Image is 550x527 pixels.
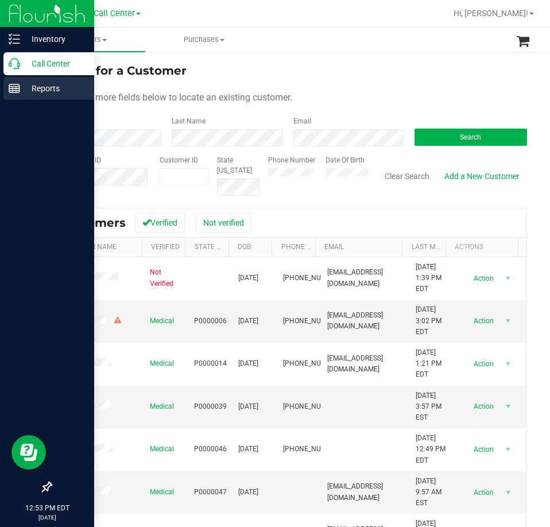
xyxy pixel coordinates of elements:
[238,401,258,412] span: [DATE]
[150,487,174,498] span: Medical
[238,243,251,251] a: DOB
[145,28,263,52] a: Purchases
[94,9,135,18] span: Call Center
[194,444,227,455] span: P0000046
[437,166,527,186] a: Add a New Customer
[51,92,292,103] span: Use one or more fields below to locate an existing customer.
[150,316,174,327] span: Medical
[283,273,340,284] span: [PHONE_NUMBER]
[464,356,501,372] span: Action
[5,513,89,522] p: [DATE]
[455,243,513,251] div: Actions
[293,116,311,126] label: Email
[464,485,501,501] span: Action
[9,33,20,45] inline-svg: Inventory
[283,316,340,327] span: [PHONE_NUMBER]
[501,485,516,501] span: select
[150,401,174,412] span: Medical
[324,243,344,251] a: Email
[501,398,516,414] span: select
[283,401,340,412] span: [PHONE_NUMBER]
[464,270,501,286] span: Action
[416,304,446,338] span: [DATE] 3:02 PM EDT
[326,155,365,165] label: Date Of Birth
[195,243,255,251] a: State Registry Id
[238,316,258,327] span: [DATE]
[172,116,206,126] label: Last Name
[238,358,258,369] span: [DATE]
[416,262,446,295] span: [DATE] 1:39 PM EDT
[5,503,89,513] p: 12:53 PM EDT
[501,356,516,372] span: select
[20,82,89,95] p: Reports
[501,270,516,286] span: select
[113,315,123,326] div: Warning - Level 2
[416,390,446,424] span: [DATE] 3:57 PM EST
[238,487,258,498] span: [DATE]
[283,444,340,455] span: [PHONE_NUMBER]
[51,64,187,77] span: Search for a Customer
[150,358,174,369] span: Medical
[9,83,20,94] inline-svg: Reports
[464,441,501,458] span: Action
[464,398,501,414] span: Action
[194,401,227,412] span: P0000039
[194,487,227,498] span: P0000047
[135,213,185,232] button: Verified
[327,481,402,503] span: [EMAIL_ADDRESS][DOMAIN_NAME]
[416,347,446,381] span: [DATE] 1:21 PM EDT
[415,129,527,146] button: Search
[283,358,340,369] span: [PHONE_NUMBER]
[150,444,174,455] span: Medical
[464,313,501,329] span: Action
[194,358,227,369] span: P0000014
[377,166,437,186] button: Clear Search
[194,316,227,327] span: P0000006
[416,433,446,466] span: [DATE] 12:49 PM EDT
[327,353,402,375] span: [EMAIL_ADDRESS][DOMAIN_NAME]
[20,57,89,71] p: Call Center
[268,155,315,165] label: Phone Number
[146,34,262,45] span: Purchases
[11,435,46,470] iframe: Resource center
[327,310,402,332] span: [EMAIL_ADDRESS][DOMAIN_NAME]
[20,32,89,46] p: Inventory
[327,267,402,289] span: [EMAIL_ADDRESS][DOMAIN_NAME]
[9,58,20,69] inline-svg: Call Center
[501,313,516,329] span: select
[238,444,258,455] span: [DATE]
[150,267,180,289] span: Not Verified
[238,273,258,284] span: [DATE]
[160,155,198,165] label: Customer ID
[281,243,334,251] a: Phone Number
[196,213,251,232] button: Not verified
[501,441,516,458] span: select
[416,476,446,509] span: [DATE] 9:57 AM EST
[460,133,481,141] span: Search
[151,243,180,251] a: Verified
[217,155,259,176] label: State [US_STATE]
[454,9,528,18] span: Hi, [PERSON_NAME]!
[412,243,460,251] a: Last Modified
